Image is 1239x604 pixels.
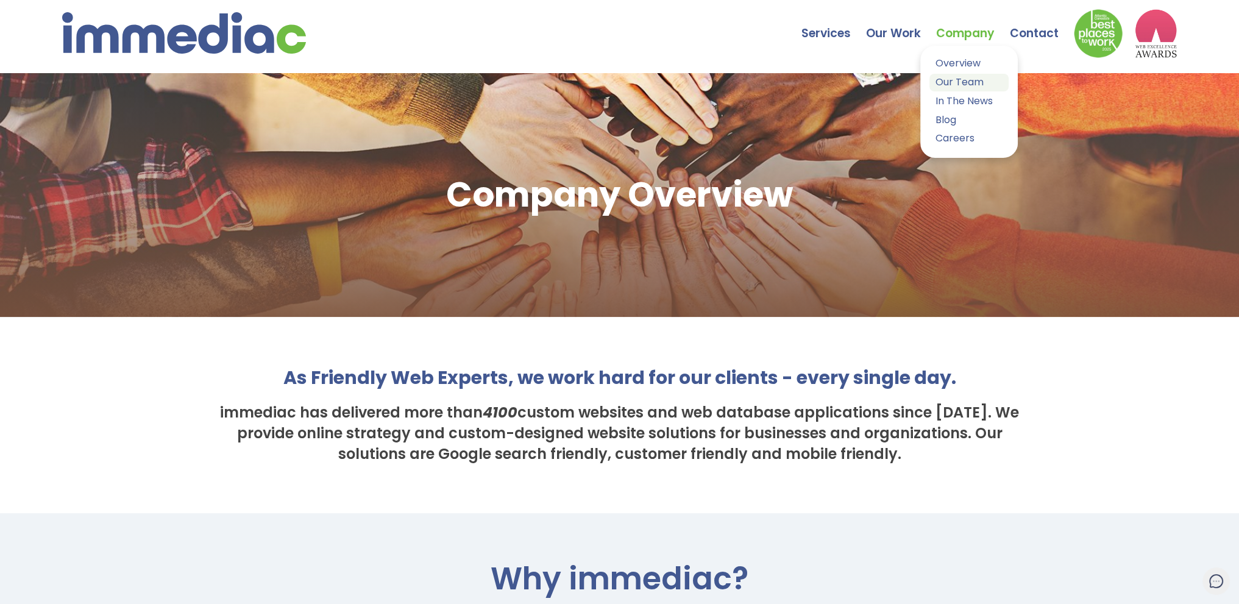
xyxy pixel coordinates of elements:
[929,74,1009,91] a: Our Team
[203,402,1035,464] h3: immediac has delivered more than custom websites and web database applications since [DATE]. We p...
[124,562,1115,596] h2: Why immediac?
[866,3,936,46] a: Our Work
[446,173,793,218] h1: Company Overview
[801,3,866,46] a: Services
[1010,3,1074,46] a: Contact
[62,12,306,54] img: immediac
[1074,9,1123,58] img: Down
[929,55,1009,73] a: Overview
[929,93,1009,110] a: In The News
[203,366,1035,390] h2: As Friendly Web Experts, we work hard for our clients - every single day.
[929,130,1009,147] a: Careers
[483,402,517,422] strong: 4100
[936,3,1010,46] a: Company
[929,112,1009,129] a: Blog
[1135,9,1177,58] img: logo2_wea_nobg.webp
